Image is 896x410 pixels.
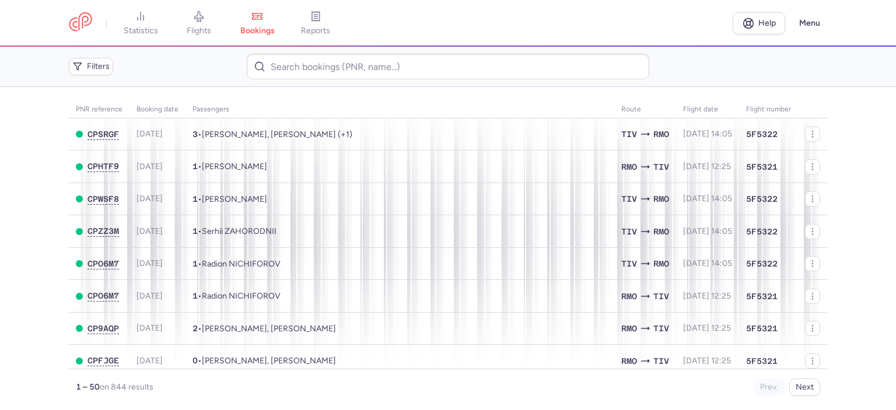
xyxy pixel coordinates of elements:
[683,356,731,366] span: [DATE] 12:25
[202,162,267,171] span: Tetiana MATIIKO
[653,355,669,367] span: TIV
[202,356,336,366] span: Heorhii VASYLIEV, Natalia PONOMARENKO
[202,291,281,301] span: Radion NICHIFOROV
[192,129,198,139] span: 3
[683,194,732,204] span: [DATE] 14:05
[683,291,731,301] span: [DATE] 12:25
[136,194,163,204] span: [DATE]
[87,356,119,366] button: CPFJGE
[202,194,267,204] span: Kanan ISKANDAROV
[746,161,778,173] span: 5F5321
[247,54,649,79] input: Search bookings (PNR, name...)
[87,324,119,333] span: CP9AQP
[192,226,198,236] span: 1
[192,194,267,204] span: •
[621,257,637,270] span: TIV
[87,226,119,236] button: CPZZ3M
[136,258,163,268] span: [DATE]
[301,26,330,36] span: reports
[621,355,637,367] span: RMO
[621,225,637,238] span: TIV
[87,356,119,365] span: CPFJGE
[653,160,669,173] span: TIV
[87,259,119,269] button: CPO6M7
[653,128,669,141] span: RMO
[187,26,211,36] span: flights
[746,128,778,140] span: 5F5322
[746,193,778,205] span: 5F5322
[202,259,281,269] span: Radion NICHIFOROV
[683,258,732,268] span: [DATE] 14:05
[621,290,637,303] span: RMO
[733,12,785,34] a: Help
[192,324,336,334] span: •
[69,101,129,118] th: PNR reference
[676,101,739,118] th: flight date
[192,129,352,139] span: •
[192,162,198,171] span: 1
[653,257,669,270] span: RMO
[136,291,163,301] span: [DATE]
[87,62,110,71] span: Filters
[614,101,676,118] th: Route
[136,129,163,139] span: [DATE]
[746,290,778,302] span: 5F5321
[746,355,778,367] span: 5F5321
[192,226,276,236] span: •
[192,291,281,301] span: •
[240,26,275,36] span: bookings
[69,12,92,34] a: CitizenPlane red outlined logo
[202,129,352,139] span: Mariia TYMCHENKO, Viktoriia TYMCHENKO, Maryna HAMOVA
[739,101,798,118] th: Flight number
[758,19,776,27] span: Help
[202,226,276,236] span: Serhii ZAHORODNII
[192,356,336,366] span: •
[136,323,163,333] span: [DATE]
[87,194,119,204] button: CPWSF8
[192,162,267,171] span: •
[621,322,637,335] span: RMO
[124,26,158,36] span: statistics
[192,356,198,365] span: 0
[754,379,785,396] button: Prev.
[192,194,198,204] span: 1
[746,226,778,237] span: 5F5322
[792,12,827,34] button: Menu
[746,323,778,334] span: 5F5321
[76,382,100,392] strong: 1 – 50
[192,291,198,300] span: 1
[683,323,731,333] span: [DATE] 12:25
[621,160,637,173] span: RMO
[653,290,669,303] span: TIV
[87,291,119,301] button: CPO6M7
[653,322,669,335] span: TIV
[653,192,669,205] span: RMO
[653,225,669,238] span: RMO
[87,129,119,139] button: CPSRGF
[87,259,119,268] span: CPO6M7
[192,259,198,268] span: 1
[192,259,281,269] span: •
[202,324,336,334] span: Aliaksei PROTAS, Ekaterina MANAKOVA
[621,192,637,205] span: TIV
[286,10,345,36] a: reports
[100,382,153,392] span: on 844 results
[87,291,119,300] span: CPO6M7
[136,226,163,236] span: [DATE]
[683,162,731,171] span: [DATE] 12:25
[683,226,732,236] span: [DATE] 14:05
[170,10,228,36] a: flights
[789,379,820,396] button: Next
[87,162,119,171] button: CPHTF9
[185,101,614,118] th: Passengers
[746,258,778,269] span: 5F5322
[129,101,185,118] th: Booking date
[136,356,163,366] span: [DATE]
[69,58,113,75] button: Filters
[192,324,198,333] span: 2
[621,128,637,141] span: TIV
